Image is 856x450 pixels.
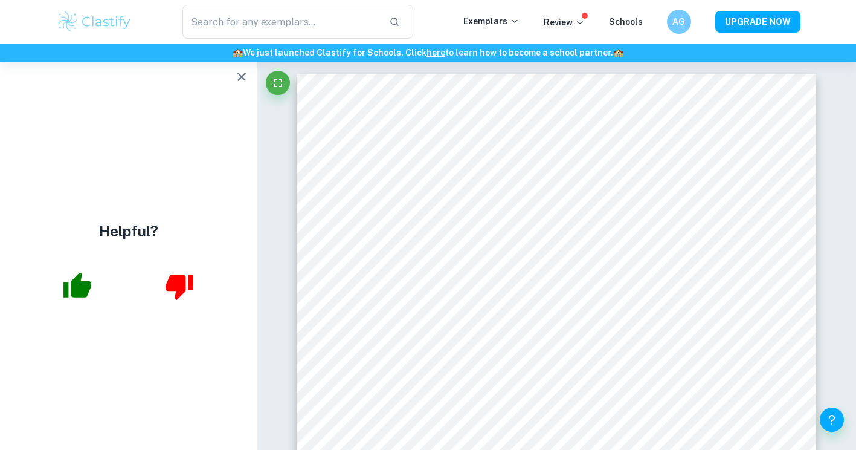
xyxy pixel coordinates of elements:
[613,48,623,57] span: 🏫
[426,48,445,57] a: here
[463,15,520,28] p: Exemplars
[672,15,686,28] h6: AG
[182,5,380,39] input: Search for any exemplars...
[266,71,290,95] button: Fullscreen
[667,10,691,34] button: AG
[715,11,800,33] button: UPGRADE NOW
[2,46,854,59] h6: We just launched Clastify for Schools. Click to learn how to become a school partner.
[233,48,243,57] span: 🏫
[56,10,133,34] img: Clastify logo
[609,17,643,27] a: Schools
[820,408,844,432] button: Help and Feedback
[544,16,585,29] p: Review
[99,220,158,242] h4: Helpful?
